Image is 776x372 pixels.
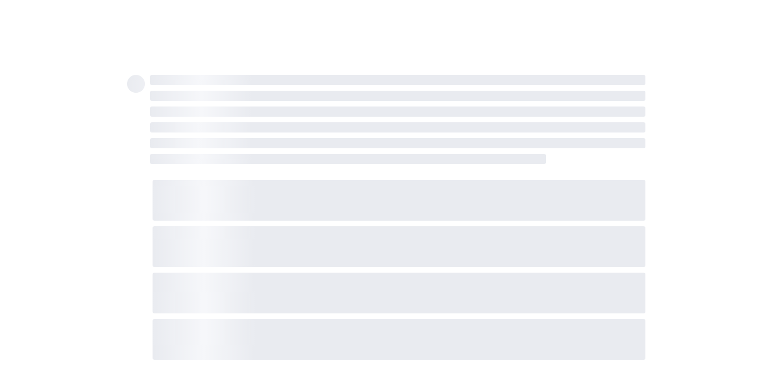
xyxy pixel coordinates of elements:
[127,75,145,93] span: ‌
[153,180,645,221] span: ‌
[153,226,645,267] span: ‌
[150,122,645,132] span: ‌
[150,75,645,85] span: ‌
[150,154,546,164] span: ‌
[153,273,645,313] span: ‌
[153,319,645,360] span: ‌
[150,91,645,101] span: ‌
[150,107,645,117] span: ‌
[150,138,645,148] span: ‌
